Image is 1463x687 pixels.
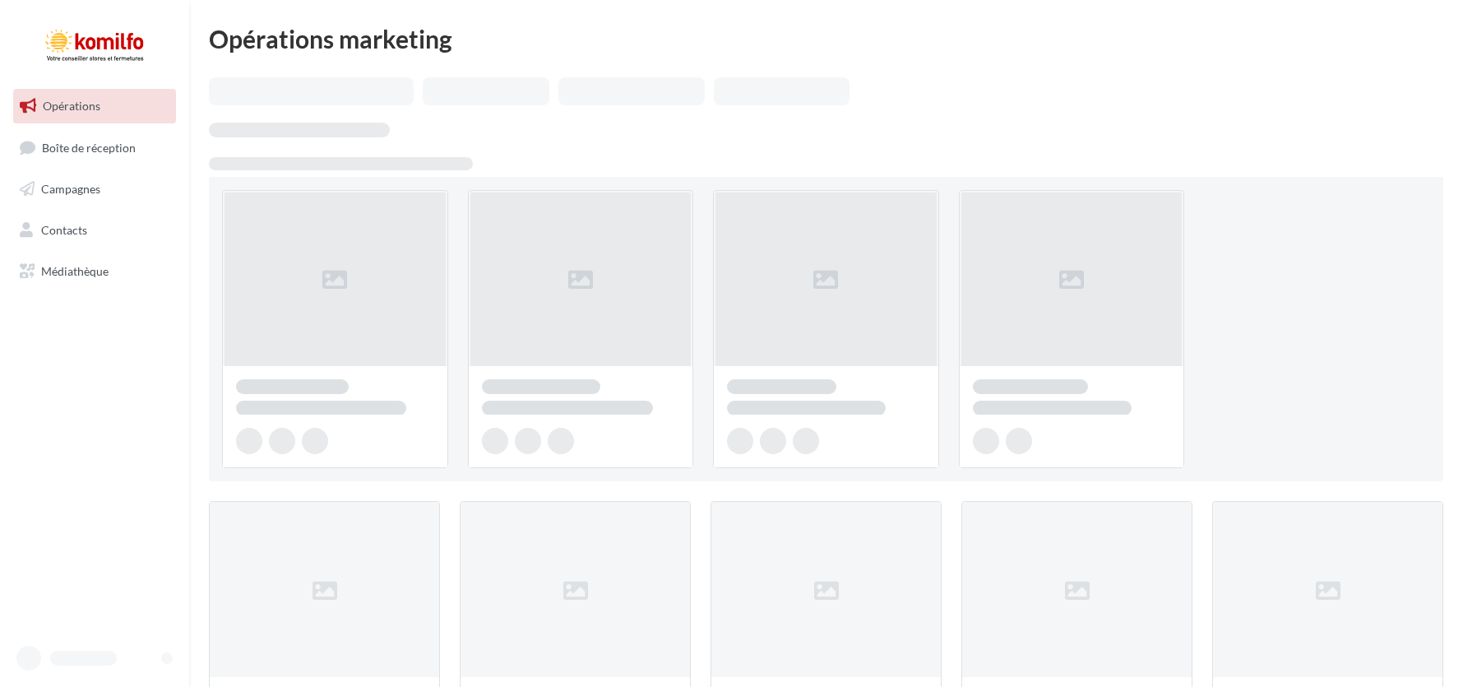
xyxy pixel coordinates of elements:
span: Boîte de réception [42,140,136,154]
span: Contacts [41,223,87,237]
span: Campagnes [41,182,100,196]
a: Opérations [10,89,179,123]
a: Boîte de réception [10,130,179,165]
span: Médiathèque [41,263,109,277]
span: Opérations [43,99,100,113]
a: Campagnes [10,172,179,207]
a: Contacts [10,213,179,248]
a: Médiathèque [10,254,179,289]
div: Opérations marketing [209,26,1443,51]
